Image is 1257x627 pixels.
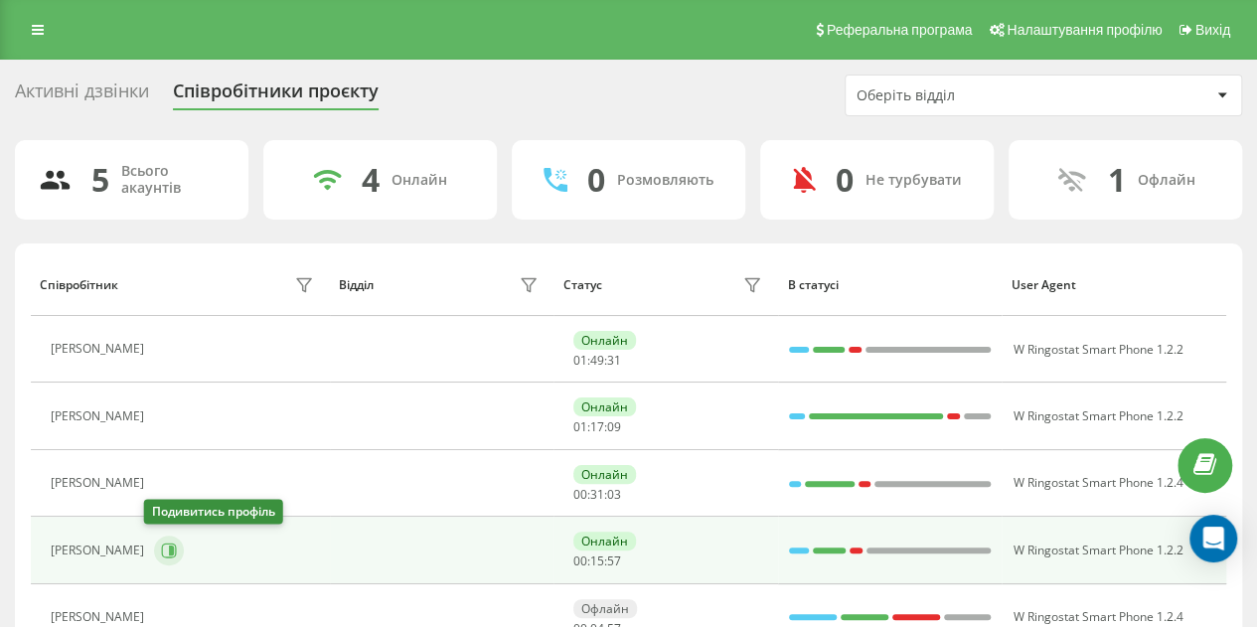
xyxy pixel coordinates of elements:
[573,465,636,484] div: Онлайн
[1007,22,1162,38] span: Налаштування профілю
[1108,161,1126,199] div: 1
[836,161,854,199] div: 0
[573,352,587,369] span: 01
[40,278,118,292] div: Співробітник
[857,87,1094,104] div: Оберіть відділ
[865,172,962,189] div: Не турбувати
[573,354,621,368] div: : :
[51,342,149,356] div: [PERSON_NAME]
[590,552,604,569] span: 15
[590,418,604,435] span: 17
[563,278,602,292] div: Статус
[144,500,283,525] div: Подивитись профіль
[1013,407,1182,424] span: W Ringostat Smart Phone 1.2.2
[573,488,621,502] div: : :
[573,420,621,434] div: : :
[617,172,713,189] div: Розмовляють
[15,80,149,111] div: Активні дзвінки
[573,331,636,350] div: Онлайн
[573,532,636,550] div: Онлайн
[573,397,636,416] div: Онлайн
[1189,515,1237,562] div: Open Intercom Messenger
[1138,172,1195,189] div: Офлайн
[607,418,621,435] span: 09
[607,486,621,503] span: 03
[573,552,587,569] span: 00
[121,163,225,197] div: Всього акаунтів
[392,172,447,189] div: Онлайн
[607,352,621,369] span: 31
[1195,22,1230,38] span: Вихід
[590,486,604,503] span: 31
[339,278,374,292] div: Відділ
[1013,474,1182,491] span: W Ringostat Smart Phone 1.2.4
[573,554,621,568] div: : :
[362,161,380,199] div: 4
[173,80,379,111] div: Співробітники проєкту
[91,161,109,199] div: 5
[51,544,149,557] div: [PERSON_NAME]
[607,552,621,569] span: 57
[51,476,149,490] div: [PERSON_NAME]
[51,409,149,423] div: [PERSON_NAME]
[787,278,993,292] div: В статусі
[827,22,973,38] span: Реферальна програма
[1013,608,1182,625] span: W Ringostat Smart Phone 1.2.4
[1012,278,1217,292] div: User Agent
[573,418,587,435] span: 01
[573,599,637,618] div: Офлайн
[1013,542,1182,558] span: W Ringostat Smart Phone 1.2.2
[587,161,605,199] div: 0
[1013,341,1182,358] span: W Ringostat Smart Phone 1.2.2
[573,486,587,503] span: 00
[590,352,604,369] span: 49
[51,610,149,624] div: [PERSON_NAME]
